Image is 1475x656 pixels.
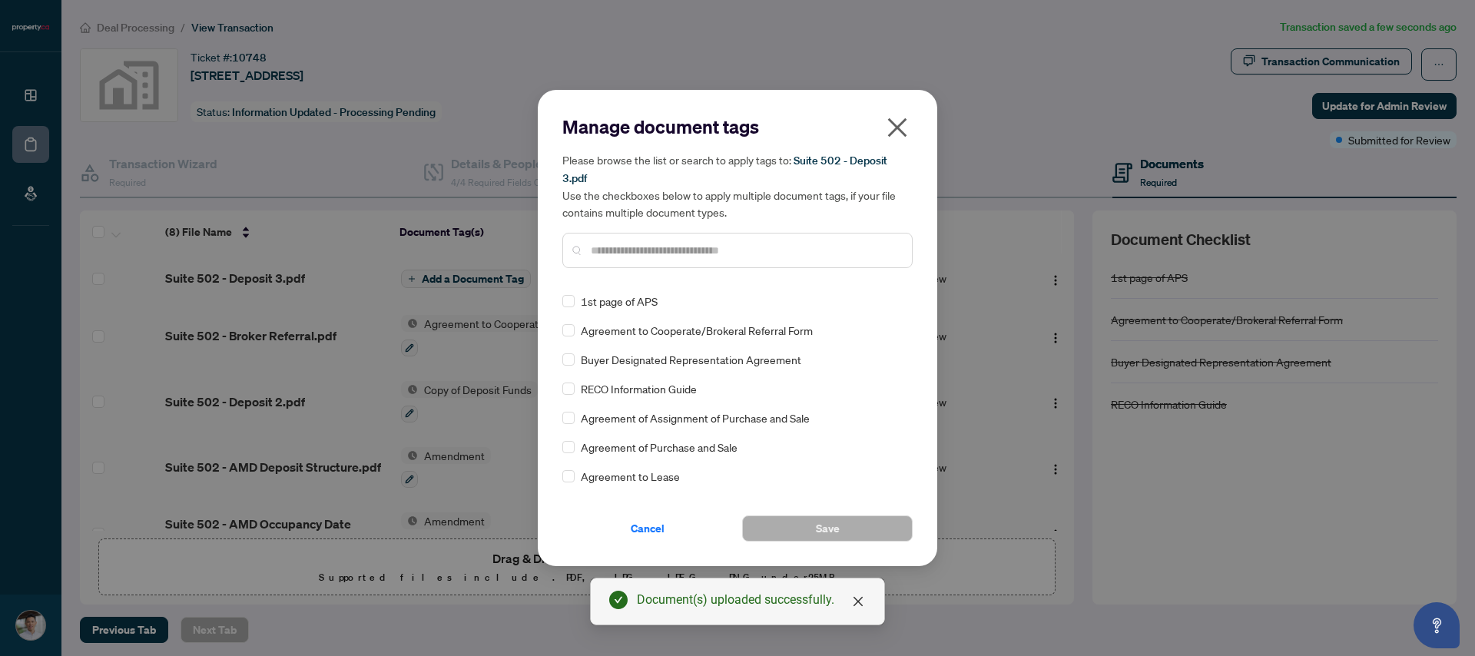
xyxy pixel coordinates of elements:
[1414,602,1460,648] button: Open asap
[581,409,810,426] span: Agreement of Assignment of Purchase and Sale
[562,515,733,542] button: Cancel
[581,380,697,397] span: RECO Information Guide
[562,151,913,220] h5: Please browse the list or search to apply tags to: Use the checkboxes below to apply multiple doc...
[562,114,913,139] h2: Manage document tags
[581,439,737,456] span: Agreement of Purchase and Sale
[852,595,864,608] span: close
[850,593,867,610] a: Close
[742,515,913,542] button: Save
[637,591,866,609] div: Document(s) uploaded successfully.
[581,322,813,339] span: Agreement to Cooperate/Brokeral Referral Form
[885,115,910,140] span: close
[631,516,665,541] span: Cancel
[609,591,628,609] span: check-circle
[581,351,801,368] span: Buyer Designated Representation Agreement
[581,293,658,310] span: 1st page of APS
[581,468,680,485] span: Agreement to Lease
